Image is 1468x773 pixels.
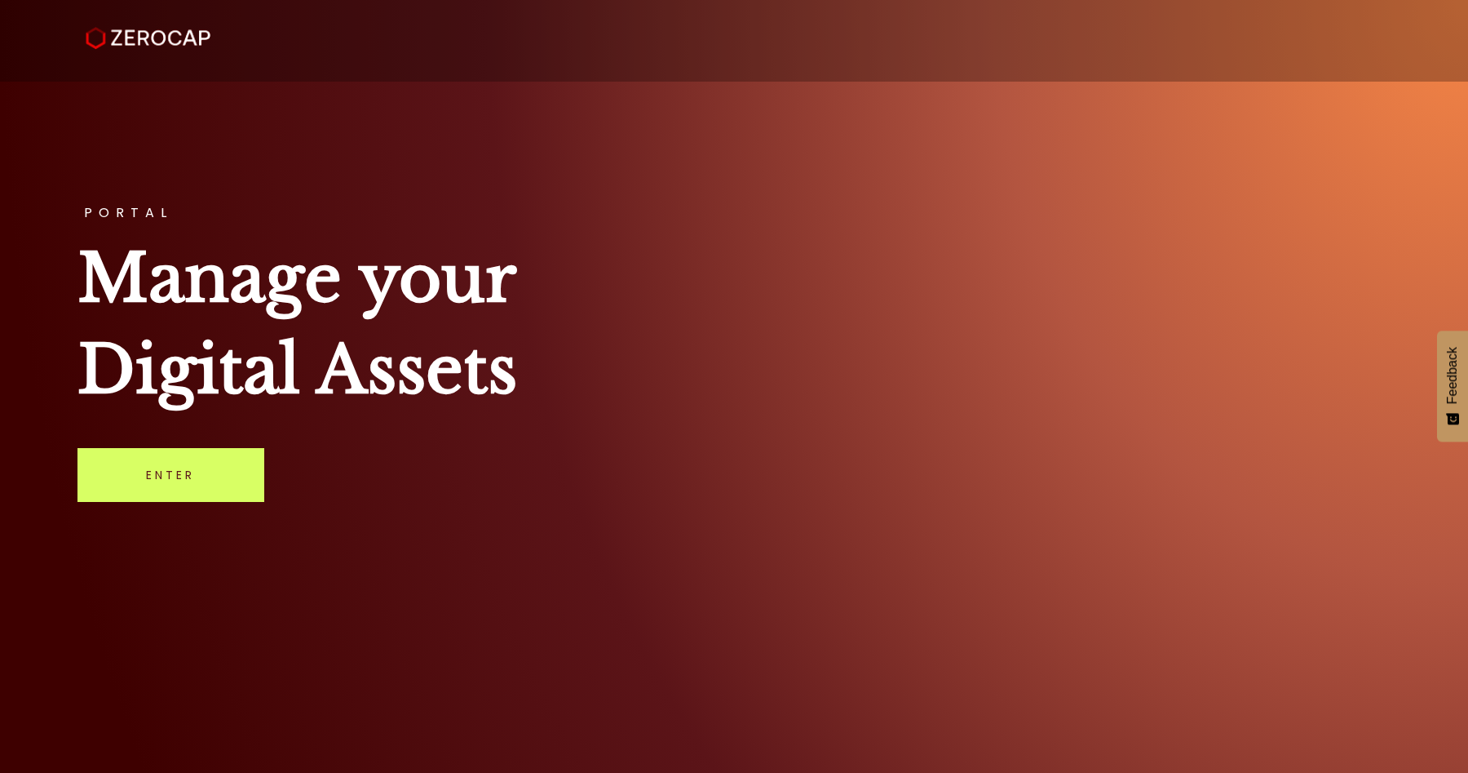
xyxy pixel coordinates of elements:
button: Feedback - Show survey [1437,331,1468,442]
img: ZeroCap [86,27,210,50]
h1: Manage your Digital Assets [77,233,1391,415]
a: Enter [77,448,264,502]
h3: PORTAL [77,207,1391,220]
span: Feedback [1445,347,1460,404]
